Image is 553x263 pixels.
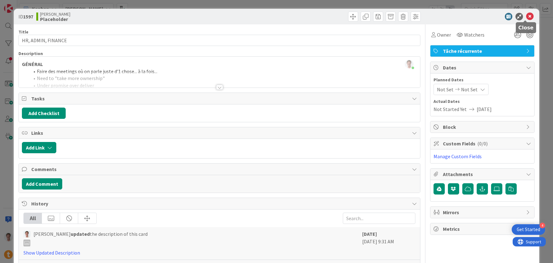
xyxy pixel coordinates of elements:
label: Title [18,29,28,35]
span: Mirrors [443,209,523,216]
span: Block [443,123,523,131]
h5: Close [518,25,534,31]
div: 4 [540,223,545,228]
span: Tâche récurrente [443,47,523,55]
span: Not Set [461,86,478,93]
a: Manage Custom Fields [434,153,482,159]
span: Custom Fields [443,140,523,147]
strong: GÉNÉRAL [22,61,43,67]
div: [DATE] 9:31 AM [362,230,415,256]
span: Owner [437,31,451,38]
span: Description [18,51,43,56]
span: Attachments [443,170,523,178]
button: Add Comment [22,178,62,190]
span: Dates [443,64,523,71]
button: Add Link [22,142,56,153]
span: Not Set [437,86,454,93]
span: ( 0/0 ) [477,140,488,147]
span: [PERSON_NAME] [40,12,70,17]
input: type card name here... [18,35,420,46]
span: [DATE] [477,105,492,113]
span: [PERSON_NAME] the description of this card [33,230,148,246]
button: Add Checklist [22,108,66,119]
span: Links [31,129,409,137]
li: Faire des meetings où on parle juste d'1 chose... à la fois... [29,68,417,75]
span: ID [18,13,33,20]
b: [DATE] [362,231,377,237]
b: updated [71,231,90,237]
span: Metrics [443,225,523,233]
img: JG [23,231,30,238]
a: Show Updated Description [23,250,80,256]
span: Support [13,1,28,8]
span: Not Started Yet [434,105,467,113]
b: 1597 [23,13,33,20]
span: Actual Dates [434,98,531,105]
div: Open Get Started checklist, remaining modules: 4 [512,224,545,235]
span: Watchers [464,31,485,38]
span: History [31,200,409,207]
span: Planned Dates [434,77,531,83]
div: All [24,213,42,224]
input: Search... [343,213,415,224]
b: Placeholder [40,17,70,22]
div: Get Started [517,226,540,233]
span: Tasks [31,95,409,102]
span: Comments [31,165,409,173]
img: 0TjQOl55fTm26WTNtFRZRMfitfQqYWSn.jpg [405,60,413,68]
